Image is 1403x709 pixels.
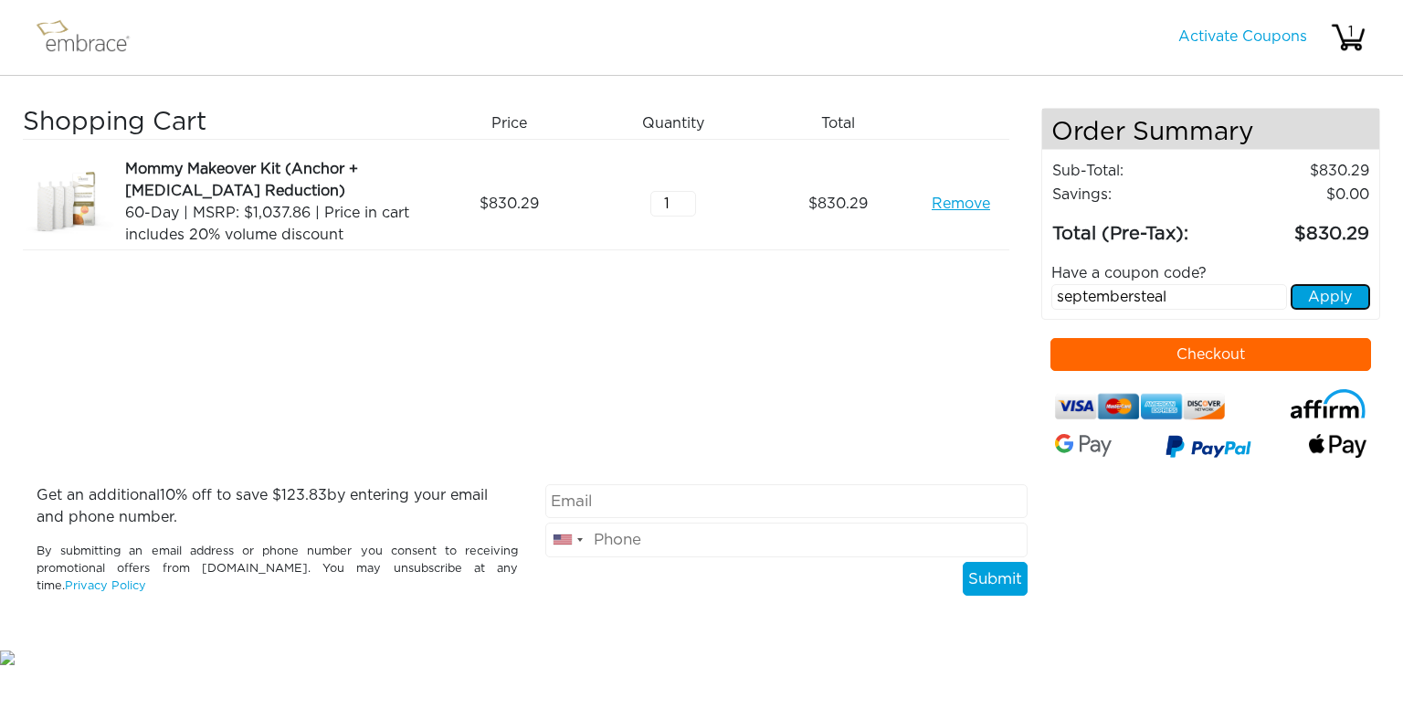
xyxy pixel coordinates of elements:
input: Email [545,484,1027,519]
button: Apply [1291,284,1370,310]
p: By submitting an email address or phone number you consent to receiving promotional offers from [... [37,543,518,596]
a: Privacy Policy [65,580,146,592]
img: cart [1330,19,1366,56]
div: Mommy Makeover Kit (Anchor + [MEDICAL_DATA] Reduction) [125,158,420,202]
td: 830.29 [1227,159,1370,183]
h3: Shopping Cart [23,108,420,139]
p: Get an additional % off to save $ by entering your email and phone number. [37,484,518,528]
span: 10 [160,488,175,503]
button: Submit [963,562,1028,597]
img: paypal-v3.png [1166,430,1251,465]
td: Savings : [1051,183,1227,206]
div: United States: +1 [546,524,588,556]
span: 830.29 [480,193,539,215]
a: Remove [932,193,990,215]
a: 1 [1330,29,1366,44]
span: 123.83 [281,488,327,503]
img: credit-cards.png [1055,389,1226,425]
div: Total [763,108,927,139]
td: 0.00 [1227,183,1370,206]
td: 830.29 [1227,206,1370,249]
input: Phone [545,523,1027,557]
div: Price [434,108,598,139]
td: Sub-Total: [1051,159,1227,183]
img: logo.png [32,15,151,60]
h4: Order Summary [1042,109,1380,150]
td: Total (Pre-Tax): [1051,206,1227,249]
img: 7ce86e4a-8ce9-11e7-b542-02e45ca4b85b.jpeg [23,158,114,249]
div: 60-Day | MSRP: $1,037.86 | Price in cart includes 20% volume discount [125,202,420,246]
img: affirm-logo.svg [1290,389,1366,419]
img: Google-Pay-Logo.svg [1055,434,1113,457]
span: Quantity [642,112,704,134]
span: 830.29 [808,193,868,215]
div: 1 [1333,21,1369,43]
button: Checkout [1050,338,1372,371]
img: fullApplePay.png [1309,434,1366,458]
a: Activate Coupons [1178,29,1307,44]
div: Have a coupon code? [1038,262,1385,284]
